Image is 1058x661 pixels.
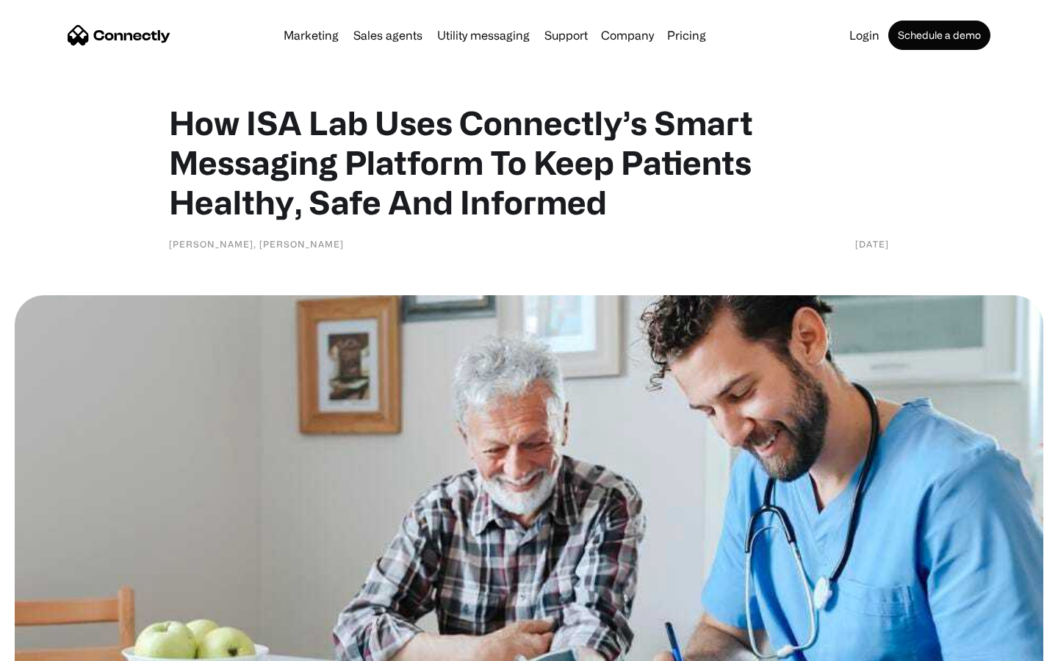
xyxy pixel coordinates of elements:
[348,29,428,41] a: Sales agents
[431,29,536,41] a: Utility messaging
[15,635,88,656] aside: Language selected: English
[29,635,88,656] ul: Language list
[169,103,889,222] h1: How ISA Lab Uses Connectly’s Smart Messaging Platform To Keep Patients Healthy, Safe And Informed
[169,236,344,251] div: [PERSON_NAME], [PERSON_NAME]
[539,29,594,41] a: Support
[278,29,345,41] a: Marketing
[601,25,654,46] div: Company
[888,21,990,50] a: Schedule a demo
[855,236,889,251] div: [DATE]
[661,29,712,41] a: Pricing
[843,29,885,41] a: Login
